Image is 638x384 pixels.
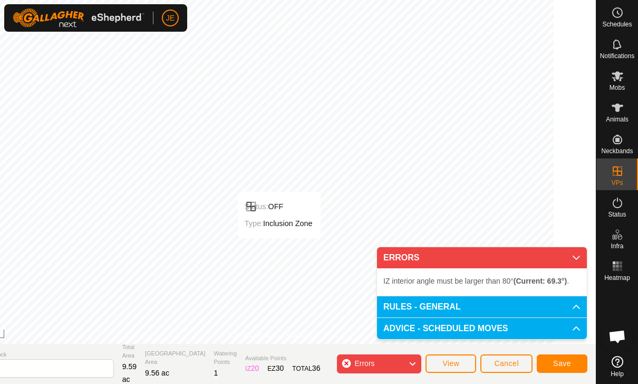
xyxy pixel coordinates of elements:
span: 20 [251,364,259,372]
span: RULES - GENERAL [383,303,461,311]
label: Type: [245,219,263,228]
button: Save [537,354,587,373]
span: Status [608,211,626,218]
div: OFF [245,200,313,213]
button: Cancel [480,354,533,373]
span: Help [611,371,624,377]
span: IZ interior angle must be larger than 80° . [383,277,569,285]
span: Errors [354,359,374,368]
span: View [442,359,459,368]
span: Watering Points [214,349,237,367]
span: ADVICE - SCHEDULED MOVES [383,324,508,333]
span: Infra [611,243,623,249]
a: Contact Us [287,330,318,340]
div: EZ [267,363,284,374]
span: 30 [276,364,284,372]
span: Save [553,359,571,368]
span: VPs [611,180,623,186]
span: 36 [312,364,321,372]
span: Available Points [245,354,320,363]
button: View [426,354,476,373]
p-accordion-header: ADVICE - SCHEDULED MOVES [377,318,587,339]
span: 1 [214,369,218,377]
span: Animals [606,116,629,123]
div: Inclusion Zone [245,217,313,230]
span: Schedules [602,21,632,27]
span: Total Area [122,343,137,360]
span: 9.59 ac [122,362,137,383]
div: IZ [245,363,259,374]
span: JE [166,13,175,24]
img: Gallagher Logo [13,8,144,27]
p-accordion-content: ERRORS [377,268,587,296]
span: [GEOGRAPHIC_DATA] Area [145,349,206,367]
b: (Current: 69.3°) [514,277,567,285]
span: Notifications [600,53,634,59]
span: Neckbands [601,148,633,154]
a: Privacy Policy [235,330,275,340]
span: Mobs [610,85,625,91]
span: Cancel [494,359,519,368]
span: ERRORS [383,254,419,262]
a: Help [596,352,638,381]
span: Heatmap [604,275,630,281]
div: Open chat [602,321,633,352]
span: 9.56 ac [145,369,169,377]
p-accordion-header: ERRORS [377,247,587,268]
div: TOTAL [292,363,320,374]
p-accordion-header: RULES - GENERAL [377,296,587,317]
